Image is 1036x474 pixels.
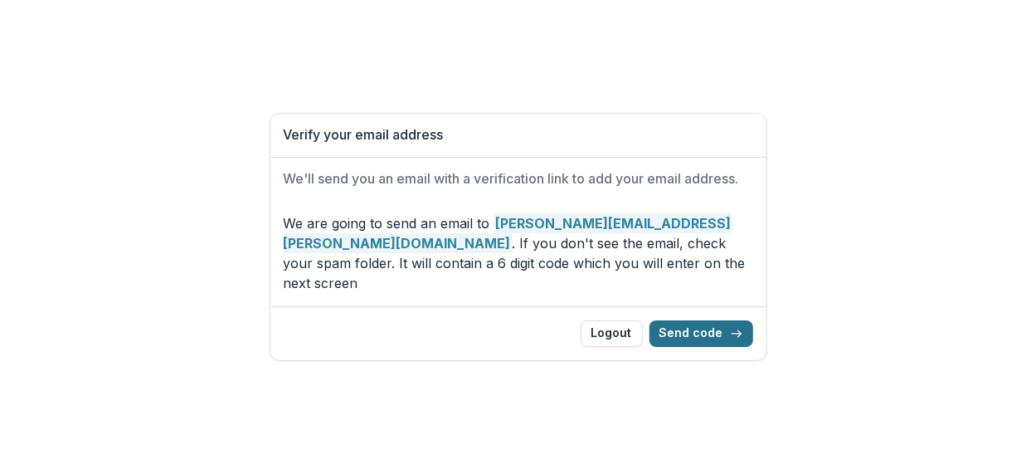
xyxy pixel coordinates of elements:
[284,213,753,293] p: We are going to send an email to . If you don't see the email, check your spam folder. It will co...
[649,320,753,347] button: Send code
[284,127,753,143] h1: Verify your email address
[581,320,643,347] button: Logout
[284,213,732,253] strong: [PERSON_NAME][EMAIL_ADDRESS][PERSON_NAME][DOMAIN_NAME]
[284,171,753,187] h2: We'll send you an email with a verification link to add your email address.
